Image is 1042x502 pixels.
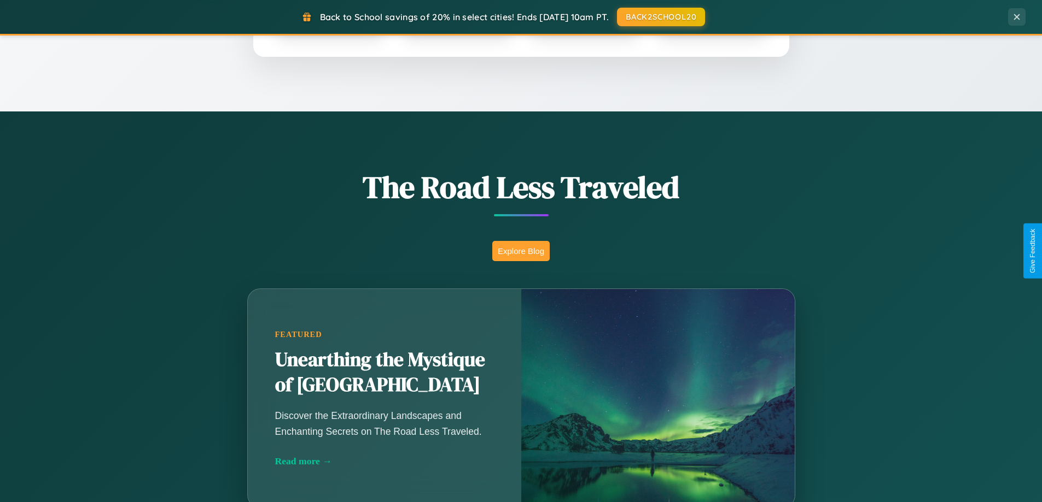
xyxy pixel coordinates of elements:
[275,408,494,439] p: Discover the Extraordinary Landscapes and Enchanting Secrets on The Road Less Traveled.
[275,456,494,467] div: Read more →
[320,11,609,22] span: Back to School savings of 20% in select cities! Ends [DATE] 10am PT.
[275,330,494,339] div: Featured
[492,241,550,261] button: Explore Blog
[1029,229,1037,273] div: Give Feedback
[193,166,849,208] h1: The Road Less Traveled
[275,347,494,398] h2: Unearthing the Mystique of [GEOGRAPHIC_DATA]
[617,8,705,26] button: BACK2SCHOOL20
